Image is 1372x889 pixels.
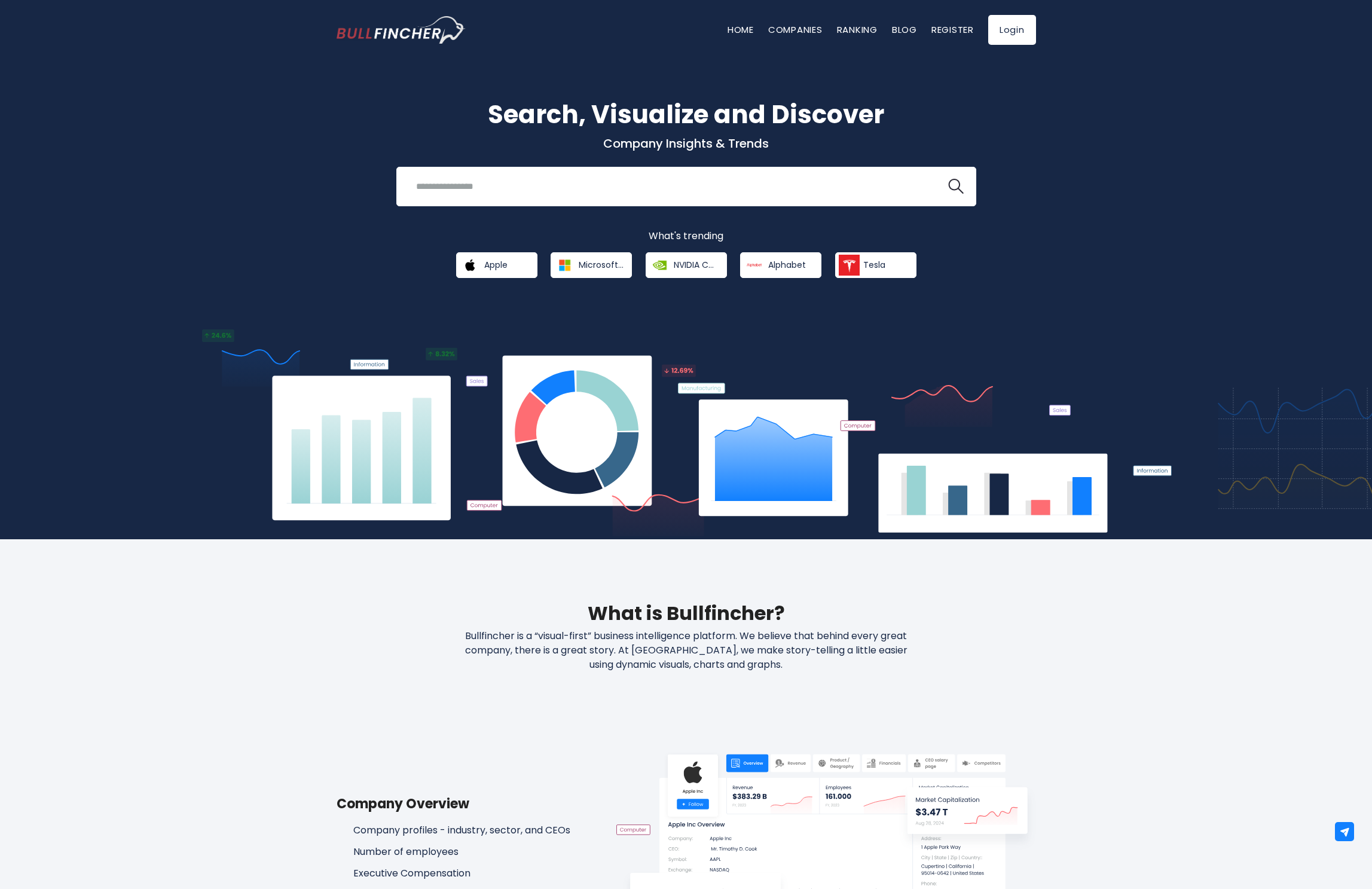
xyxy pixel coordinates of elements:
p: Bullfincher is a “visual-first” business intelligence platform. We believe that behind every grea... [430,629,942,672]
li: Company profiles - industry, sector, and CEOs [337,824,592,837]
a: NVIDIA Corporation [646,252,727,278]
span: Tesla [863,259,885,270]
a: Register [931,23,974,36]
a: Alphabet [740,252,821,278]
span: NVIDIA Corporation [674,259,719,270]
h3: Company Overview [337,794,592,814]
h1: Search, Visualize and Discover [337,96,1036,133]
p: What's trending [337,230,1036,243]
a: Blog [892,23,917,36]
img: Bullfincher logo [337,16,466,44]
span: Microsoft Corporation [579,259,624,270]
span: Alphabet [768,259,806,270]
a: Tesla [835,252,916,278]
li: Number of employees [337,846,592,859]
span: Apple [484,259,508,270]
h2: What is Bullfincher? [337,599,1036,628]
img: search icon [948,179,964,194]
a: Login [988,15,1036,45]
a: Home [728,23,754,36]
a: Apple [456,252,537,278]
a: Go to homepage [337,16,465,44]
p: Company Insights & Trends [337,136,1036,151]
a: Ranking [837,23,878,36]
a: Microsoft Corporation [551,252,632,278]
li: Executive Compensation [337,867,592,880]
a: Companies [768,23,823,36]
